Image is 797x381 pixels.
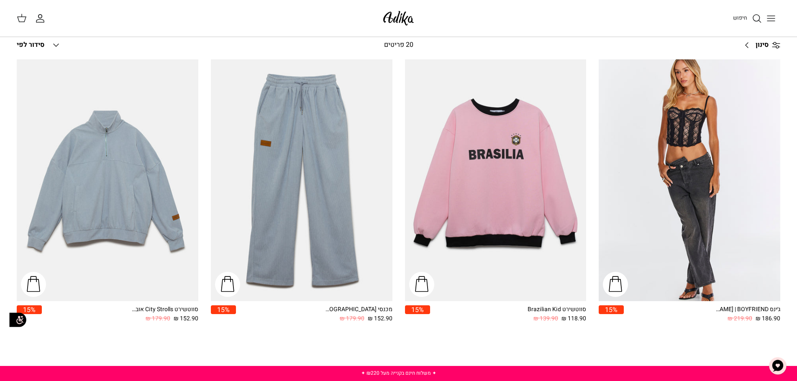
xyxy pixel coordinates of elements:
a: סווטשירט Brazilian Kid [405,59,587,301]
a: מכנסי [GEOGRAPHIC_DATA] 152.90 ₪ 179.90 ₪ [236,305,392,323]
span: חיפוש [733,14,747,22]
a: 15% [405,305,430,323]
img: Adika IL [381,8,416,28]
div: סווטשירט City Strolls אוברסייז [131,305,198,314]
img: accessibility_icon02.svg [6,308,29,331]
div: 20 פריטים [310,40,487,51]
a: מכנסי טרנינג City strolls [211,59,392,301]
span: 152.90 ₪ [174,314,198,323]
a: סווטשירט Brazilian Kid 118.90 ₪ 139.90 ₪ [430,305,587,323]
button: צ'אט [765,353,790,378]
span: 15% [211,305,236,314]
span: 186.90 ₪ [756,314,780,323]
div: מכנסי [GEOGRAPHIC_DATA] [325,305,392,314]
a: החשבון שלי [35,13,49,23]
a: סווטשירט City Strolls אוברסייז 152.90 ₪ 179.90 ₪ [42,305,198,323]
span: 219.90 ₪ [728,314,752,323]
span: 179.90 ₪ [340,314,364,323]
a: 15% [599,305,624,323]
span: 118.90 ₪ [561,314,586,323]
button: Toggle menu [762,9,780,28]
a: חיפוש [733,13,762,23]
button: סידור לפי [17,36,61,54]
span: 15% [599,305,624,314]
a: סינון [739,35,780,55]
a: 15% [211,305,236,323]
span: 15% [405,305,430,314]
a: ✦ משלוח חינם בקנייה מעל ₪220 ✦ [361,369,436,377]
span: סידור לפי [17,40,44,50]
a: ג׳ינס All Or Nothing קריס-קרוס | BOYFRIEND [599,59,780,301]
span: 152.90 ₪ [368,314,392,323]
span: סינון [756,40,769,51]
a: סווטשירט City Strolls אוברסייז [17,59,198,301]
span: 139.90 ₪ [533,314,558,323]
a: ג׳ינס All Or Nothing [PERSON_NAME] | BOYFRIEND 186.90 ₪ 219.90 ₪ [624,305,780,323]
div: סווטשירט Brazilian Kid [519,305,586,314]
span: 179.90 ₪ [146,314,170,323]
div: ג׳ינס All Or Nothing [PERSON_NAME] | BOYFRIEND [713,305,780,314]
